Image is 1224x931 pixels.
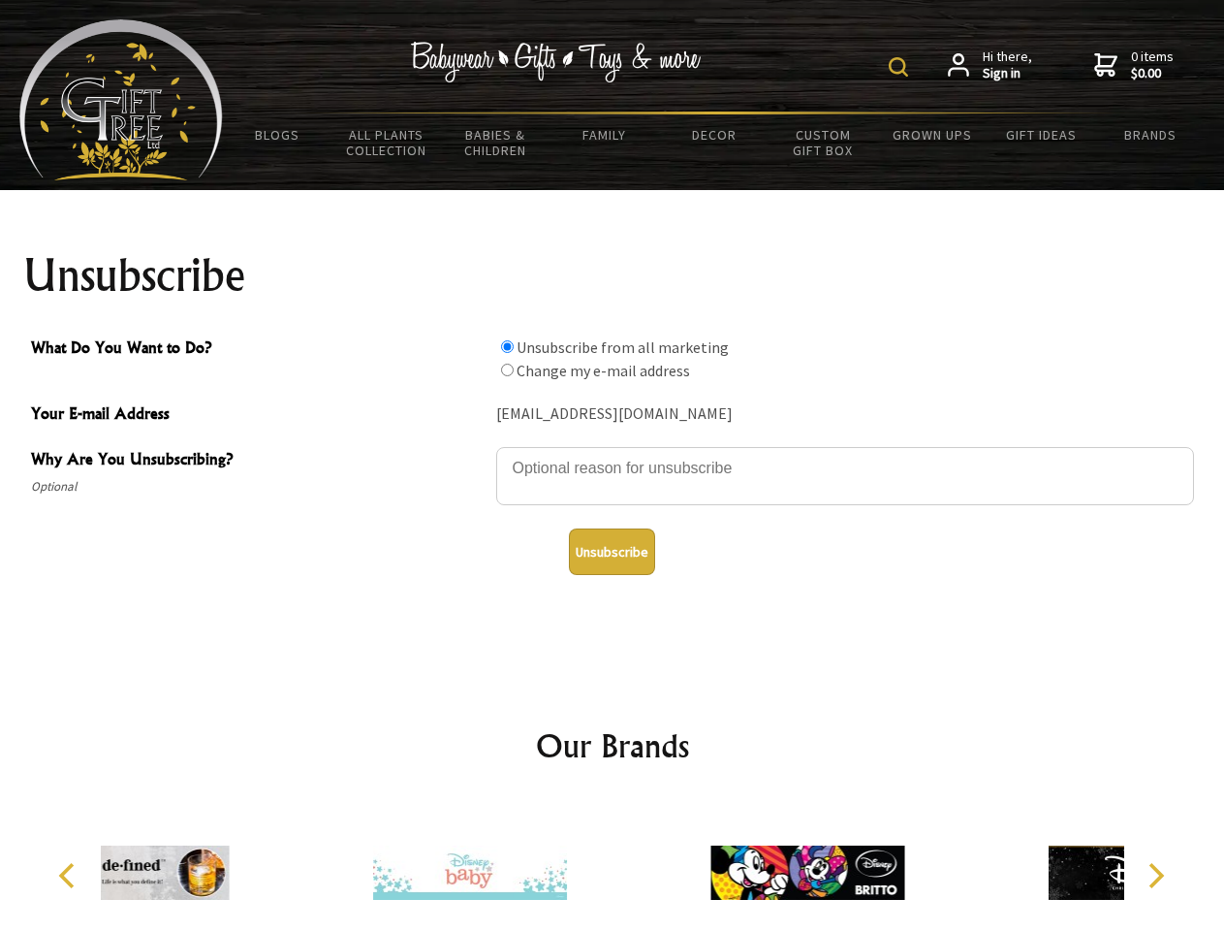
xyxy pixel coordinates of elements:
img: Babywear - Gifts - Toys & more [411,42,702,82]
a: BLOGS [223,114,332,155]
span: 0 items [1131,48,1174,82]
span: Hi there, [983,48,1032,82]
a: Brands [1096,114,1206,155]
a: All Plants Collection [332,114,442,171]
input: What Do You Want to Do? [501,340,514,353]
a: Decor [659,114,769,155]
a: Grown Ups [877,114,987,155]
div: [EMAIL_ADDRESS][DOMAIN_NAME] [496,400,1194,430]
span: Your E-mail Address [31,401,486,430]
h1: Unsubscribe [23,252,1202,299]
input: What Do You Want to Do? [501,364,514,376]
span: Optional [31,475,486,498]
button: Previous [48,854,91,897]
button: Next [1134,854,1177,897]
a: Gift Ideas [987,114,1096,155]
h2: Our Brands [39,722,1186,769]
strong: Sign in [983,65,1032,82]
textarea: Why Are You Unsubscribing? [496,447,1194,505]
strong: $0.00 [1131,65,1174,82]
a: Family [550,114,660,155]
a: Hi there,Sign in [948,48,1032,82]
span: Why Are You Unsubscribing? [31,447,486,475]
button: Unsubscribe [569,529,655,575]
label: Unsubscribe from all marketing [517,337,729,357]
a: 0 items$0.00 [1094,48,1174,82]
img: product search [889,57,908,77]
img: Babyware - Gifts - Toys and more... [19,19,223,180]
span: What Do You Want to Do? [31,336,486,364]
a: Babies & Children [441,114,550,171]
a: Custom Gift Box [769,114,878,171]
label: Change my e-mail address [517,361,690,380]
